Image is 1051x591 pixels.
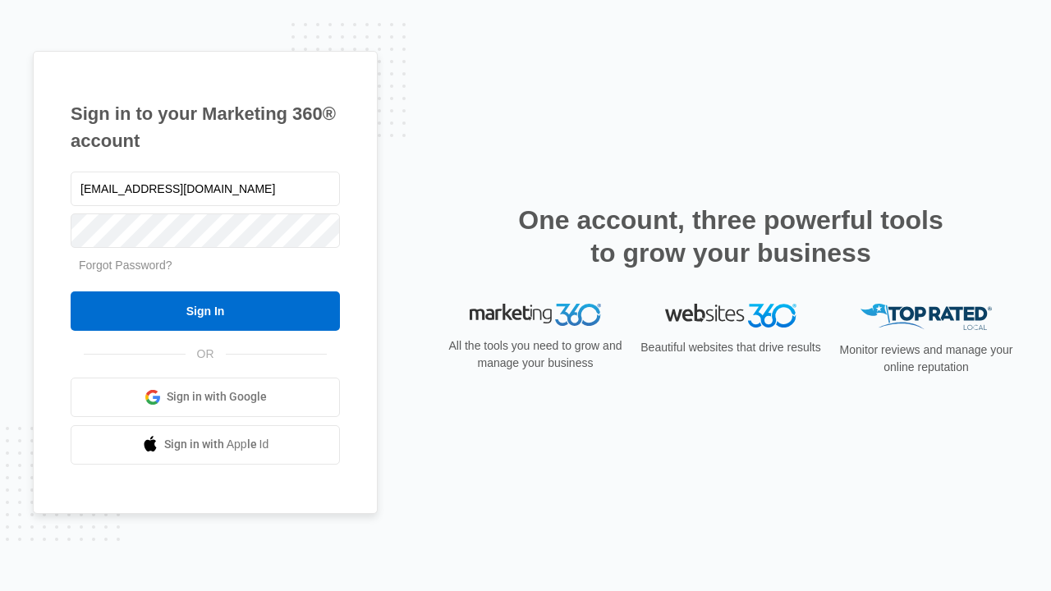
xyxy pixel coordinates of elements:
[834,341,1018,376] p: Monitor reviews and manage your online reputation
[71,425,340,465] a: Sign in with Apple Id
[861,304,992,331] img: Top Rated Local
[443,337,627,372] p: All the tools you need to grow and manage your business
[71,378,340,417] a: Sign in with Google
[71,100,340,154] h1: Sign in to your Marketing 360® account
[513,204,948,269] h2: One account, three powerful tools to grow your business
[639,339,823,356] p: Beautiful websites that drive results
[470,304,601,327] img: Marketing 360
[186,346,226,363] span: OR
[164,436,269,453] span: Sign in with Apple Id
[71,291,340,331] input: Sign In
[79,259,172,272] a: Forgot Password?
[71,172,340,206] input: Email
[167,388,267,405] span: Sign in with Google
[665,304,796,328] img: Websites 360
